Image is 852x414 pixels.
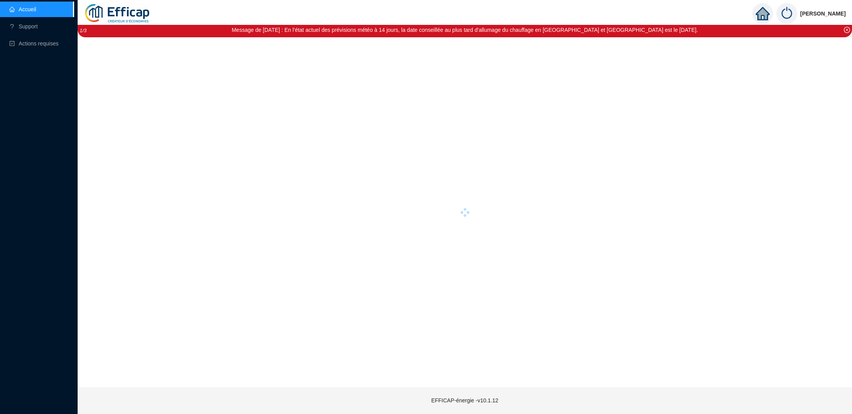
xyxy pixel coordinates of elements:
[844,27,850,33] span: close-circle
[9,6,36,12] a: homeAccueil
[80,28,87,33] i: 1 / 3
[19,40,59,47] span: Actions requises
[756,7,770,21] span: home
[431,397,498,404] span: EFFICAP-énergie - v10.1.12
[9,41,15,46] span: check-square
[9,23,38,30] a: questionSupport
[232,26,698,34] div: Message de [DATE] : En l'état actuel des prévisions météo à 14 jours, la date conseillée au plus ...
[800,1,846,26] span: [PERSON_NAME]
[776,3,797,24] img: power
